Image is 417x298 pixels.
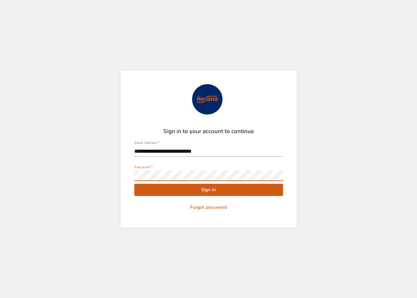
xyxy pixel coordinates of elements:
button: Forgot password [134,201,283,214]
img: Avatar [192,84,223,115]
label: Email Address [134,141,159,145]
span: Forgot password [137,203,280,212]
button: Sign in [134,184,283,196]
h2: Sign in to your account to continue [134,128,283,135]
label: Password [134,165,153,169]
span: Sign in [140,186,278,194]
